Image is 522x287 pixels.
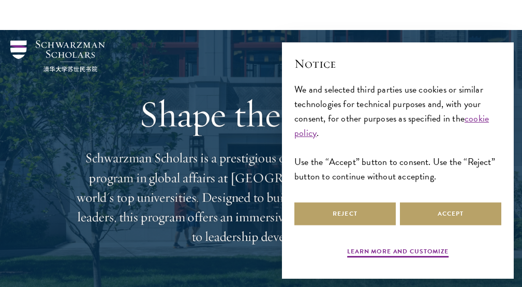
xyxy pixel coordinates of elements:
h1: Shape the future. [75,92,448,135]
button: Accept [400,202,501,225]
p: Schwarzman Scholars is a prestigious one-year, fully funded master’s program in global affairs at... [75,148,448,247]
h2: Notice [294,55,501,72]
a: cookie policy [294,111,489,140]
button: Learn more and customize [347,247,449,259]
button: Reject [294,202,396,225]
img: Schwarzman Scholars [10,40,105,72]
div: We and selected third parties use cookies or similar technologies for technical purposes and, wit... [294,82,501,184]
